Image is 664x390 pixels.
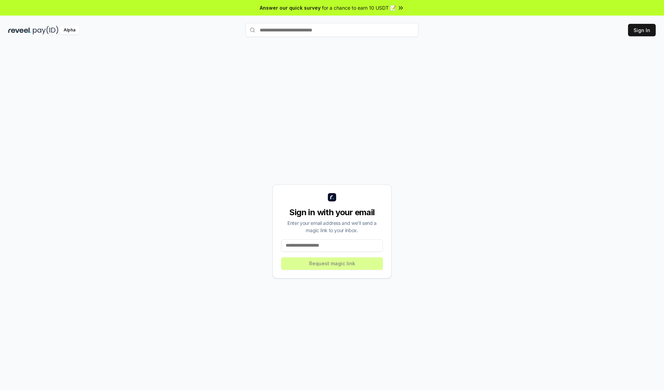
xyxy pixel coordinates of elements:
div: Enter your email address and we’ll send a magic link to your inbox. [281,219,383,234]
img: reveel_dark [8,26,31,35]
div: Alpha [60,26,79,35]
div: Sign in with your email [281,207,383,218]
span: Answer our quick survey [260,4,321,11]
img: pay_id [33,26,58,35]
img: logo_small [328,193,336,201]
span: for a chance to earn 10 USDT 📝 [322,4,396,11]
button: Sign In [628,24,656,36]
